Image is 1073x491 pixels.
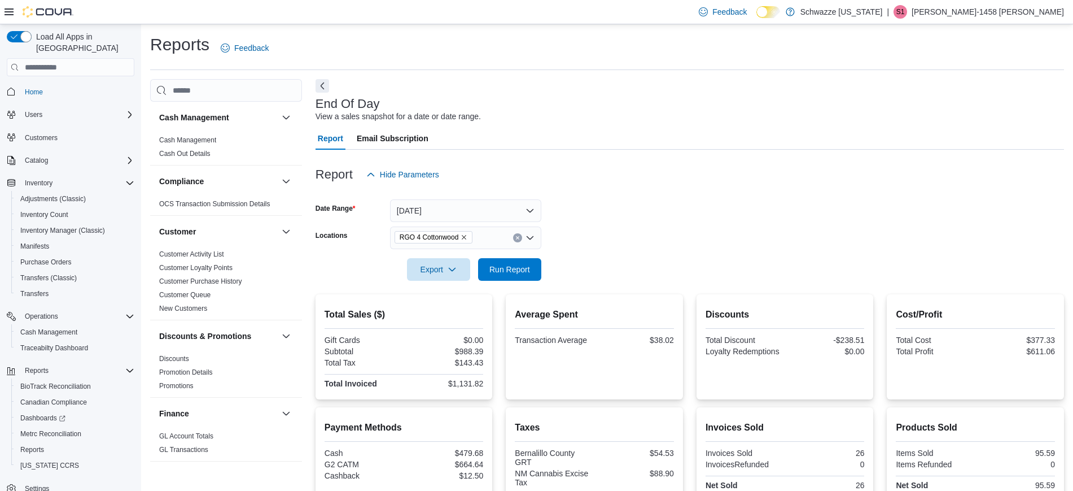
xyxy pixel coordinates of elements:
[20,382,91,391] span: BioTrack Reconciliation
[318,127,343,150] span: Report
[357,127,428,150] span: Email Subscription
[406,379,484,388] div: $1,131.82
[11,340,139,356] button: Traceabilty Dashboard
[800,5,883,19] p: Schwazze [US_STATE]
[20,176,134,190] span: Inventory
[159,112,229,123] h3: Cash Management
[159,176,204,187] h3: Compliance
[20,131,134,145] span: Customers
[279,329,293,343] button: Discounts & Promotions
[159,381,194,390] span: Promotions
[787,336,865,345] div: -$238.51
[159,331,277,342] button: Discounts & Promotions
[25,133,58,142] span: Customers
[20,429,81,438] span: Metrc Reconciliation
[11,442,139,458] button: Reports
[978,481,1055,490] div: 95.59
[11,207,139,223] button: Inventory Count
[159,432,213,441] span: GL Account Totals
[20,108,134,121] span: Users
[712,6,747,18] span: Feedback
[159,445,208,454] span: GL Transactions
[2,129,139,146] button: Customers
[159,200,270,208] a: OCS Transaction Submission Details
[25,156,48,165] span: Catalog
[316,204,356,213] label: Date Range
[20,273,77,283] span: Transfers (Classic)
[706,347,783,356] div: Loyalty Redemptions
[159,382,194,390] a: Promotions
[11,238,139,254] button: Manifests
[16,224,110,237] a: Inventory Manager (Classic)
[2,153,139,168] button: Catalog
[159,290,211,299] span: Customer Queue
[16,224,134,237] span: Inventory Manager (Classic)
[25,110,42,119] span: Users
[16,287,53,301] a: Transfers
[16,240,54,253] a: Manifests
[325,471,402,480] div: Cashback
[756,6,780,18] input: Dark Mode
[406,358,484,367] div: $143.43
[16,380,95,393] a: BioTrack Reconciliation
[159,226,277,237] button: Customer
[787,347,865,356] div: $0.00
[16,459,134,472] span: Washington CCRS
[20,176,57,190] button: Inventory
[2,107,139,123] button: Users
[20,194,86,203] span: Adjustments (Classic)
[894,5,907,19] div: Samantha-1458 Matthews
[150,197,302,215] div: Compliance
[11,254,139,270] button: Purchase Orders
[2,308,139,324] button: Operations
[978,336,1055,345] div: $377.33
[325,308,484,321] h2: Total Sales ($)
[16,192,134,206] span: Adjustments (Classic)
[11,286,139,302] button: Transfers
[32,31,134,54] span: Load All Apps in [GEOGRAPHIC_DATA]
[706,308,865,321] h2: Discounts
[279,407,293,420] button: Finance
[896,460,973,469] div: Items Refunded
[20,310,63,323] button: Operations
[159,331,251,342] h3: Discounts & Promotions
[159,355,189,363] a: Discounts
[515,421,674,434] h2: Taxes
[16,459,84,472] a: [US_STATE] CCRS
[325,379,377,388] strong: Total Invoiced
[11,379,139,394] button: BioTrack Reconciliation
[406,449,484,458] div: $479.68
[20,258,72,267] span: Purchase Orders
[16,325,82,339] a: Cash Management
[159,250,224,259] span: Customer Activity List
[16,192,90,206] a: Adjustments (Classic)
[406,471,484,480] div: $12.50
[20,154,52,167] button: Catalog
[390,199,541,222] button: [DATE]
[896,421,1055,434] h2: Products Sold
[159,354,189,363] span: Discounts
[978,449,1055,458] div: 95.59
[159,150,211,158] a: Cash Out Details
[316,231,348,240] label: Locations
[23,6,73,18] img: Cova
[159,226,196,237] h3: Customer
[395,231,473,244] span: RGO 4 Cottonwood
[414,258,463,281] span: Export
[16,325,134,339] span: Cash Management
[25,366,49,375] span: Reports
[706,449,783,458] div: Invoices Sold
[20,154,134,167] span: Catalog
[896,449,973,458] div: Items Sold
[16,443,134,457] span: Reports
[234,42,269,54] span: Feedback
[150,247,302,320] div: Customer
[159,149,211,158] span: Cash Out Details
[515,308,674,321] h2: Average Spent
[478,258,541,281] button: Run Report
[16,208,73,221] a: Inventory Count
[16,443,49,457] a: Reports
[16,287,134,301] span: Transfers
[325,358,402,367] div: Total Tax
[159,264,233,272] a: Customer Loyalty Points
